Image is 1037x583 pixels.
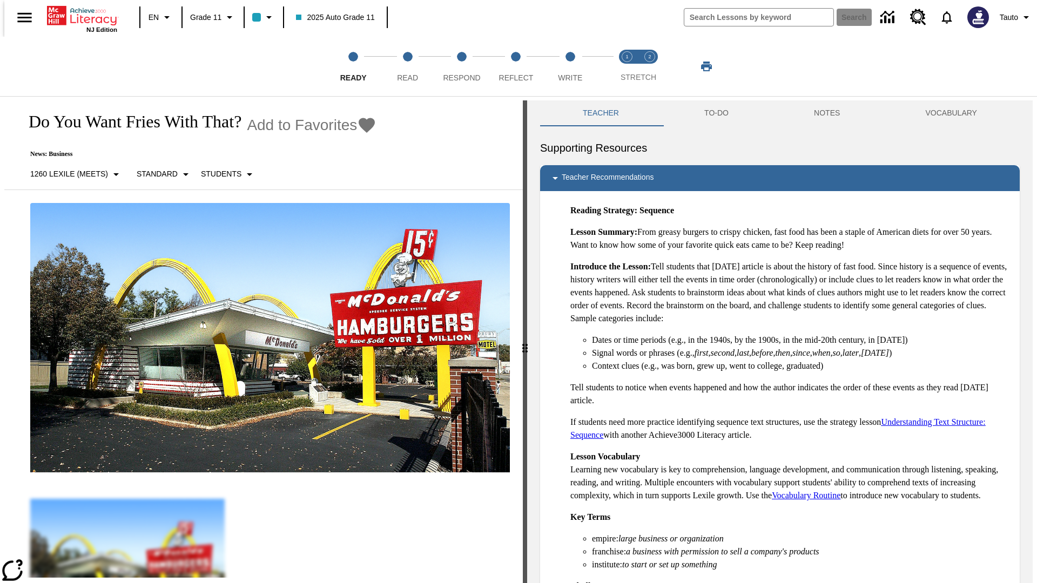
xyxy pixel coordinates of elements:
button: Print [689,57,724,76]
em: so [833,348,840,357]
button: TO-DO [662,100,771,126]
span: Reflect [499,73,534,82]
strong: Introduce the Lesson: [570,262,651,271]
strong: Sequence [639,206,674,215]
button: Select Lexile, 1260 Lexile (Meets) [26,165,127,184]
li: Signal words or phrases (e.g., , , , , , , , , , ) [592,347,1011,360]
strong: Lesson Summary: [570,227,637,236]
button: Class color is light blue. Change class color [248,8,280,27]
img: One of the first McDonald's stores, with the iconic red sign and golden arches. [30,203,510,473]
span: Respond [443,73,480,82]
em: first [695,348,709,357]
span: Ready [340,73,367,82]
button: Open side menu [9,2,41,33]
button: Write step 5 of 5 [539,37,602,96]
span: STRETCH [621,73,656,82]
span: Read [397,73,418,82]
a: Data Center [874,3,904,32]
div: activity [527,100,1033,583]
text: 2 [648,54,651,59]
button: Language: EN, Select a language [144,8,178,27]
span: Tauto [1000,12,1018,23]
span: 2025 Auto Grade 11 [296,12,374,23]
button: Select Student [197,165,260,184]
em: later [843,348,859,357]
p: Standard [137,168,178,180]
button: Teacher [540,100,662,126]
button: Reflect step 4 of 5 [484,37,547,96]
em: when [812,348,831,357]
p: Teacher Recommendations [562,172,654,185]
button: Profile/Settings [995,8,1037,27]
p: Tell students to notice when events happened and how the author indicates the order of these even... [570,381,1011,407]
a: Resource Center, Will open in new tab [904,3,933,32]
span: Add to Favorites [247,117,357,134]
button: Scaffolds, Standard [132,165,197,184]
img: Avatar [967,6,989,28]
button: Stretch Read step 1 of 2 [611,37,643,96]
span: NJ Edition [86,26,117,33]
strong: Key Terms [570,512,610,521]
button: Grade: Grade 11, Select a grade [186,8,240,27]
em: since [792,348,810,357]
div: Press Enter or Spacebar and then press right and left arrow keys to move the slider [523,100,527,583]
strong: Lesson Vocabulary [570,452,640,461]
em: second [711,348,735,357]
li: Dates or time periods (e.g., in the 1940s, by the 1900s, in the mid-20th century, in [DATE]) [592,334,1011,347]
button: NOTES [771,100,883,126]
li: Context clues (e.g., was born, grew up, went to college, graduated) [592,360,1011,372]
p: Tell students that [DATE] article is about the history of fast food. Since history is a sequence ... [570,260,1011,325]
p: 1260 Lexile (Meets) [30,168,108,180]
em: to start or set up something [622,560,717,569]
em: [DATE] [861,348,889,357]
span: Write [558,73,582,82]
button: Select a new avatar [961,3,995,31]
p: Students [201,168,241,180]
div: Teacher Recommendations [540,165,1020,191]
em: then [775,348,790,357]
p: News: Business [17,150,376,158]
button: Read step 2 of 5 [376,37,439,96]
li: institute: [592,558,1011,571]
div: reading [4,100,523,578]
li: franchise: [592,545,1011,558]
button: VOCABULARY [883,100,1020,126]
a: Understanding Text Structure: Sequence [570,417,986,439]
em: large business or organization [618,534,724,543]
div: Home [47,4,117,33]
em: last [737,348,749,357]
li: empire: [592,532,1011,545]
span: EN [149,12,159,23]
button: Ready step 1 of 5 [322,37,385,96]
a: Notifications [933,3,961,31]
button: Add to Favorites - Do You Want Fries With That? [247,116,376,134]
p: If students need more practice identifying sequence text structures, use the strategy lesson with... [570,416,1011,442]
button: Respond step 3 of 5 [430,37,493,96]
h1: Do You Want Fries With That? [17,112,241,132]
em: before [751,348,773,357]
h6: Supporting Resources [540,139,1020,157]
strong: Reading Strategy: [570,206,637,215]
a: Vocabulary Routine [772,491,840,500]
input: search field [684,9,833,26]
p: Learning new vocabulary is key to comprehension, language development, and communication through ... [570,450,1011,502]
text: 1 [625,54,628,59]
span: Grade 11 [190,12,221,23]
div: Instructional Panel Tabs [540,100,1020,126]
p: From greasy burgers to crispy chicken, fast food has been a staple of American diets for over 50 ... [570,226,1011,252]
button: Stretch Respond step 2 of 2 [634,37,665,96]
em: a business with permission to sell a company's products [626,547,819,556]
